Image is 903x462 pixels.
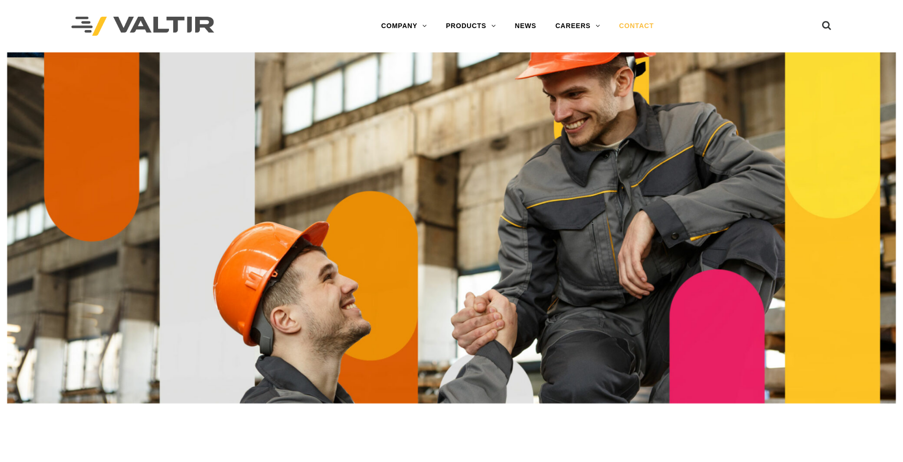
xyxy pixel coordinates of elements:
img: Valtir [71,17,214,36]
a: PRODUCTS [437,17,506,36]
a: CONTACT [610,17,664,36]
img: Contact_1 [7,52,896,403]
a: NEWS [506,17,546,36]
a: COMPANY [372,17,437,36]
a: CAREERS [546,17,610,36]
